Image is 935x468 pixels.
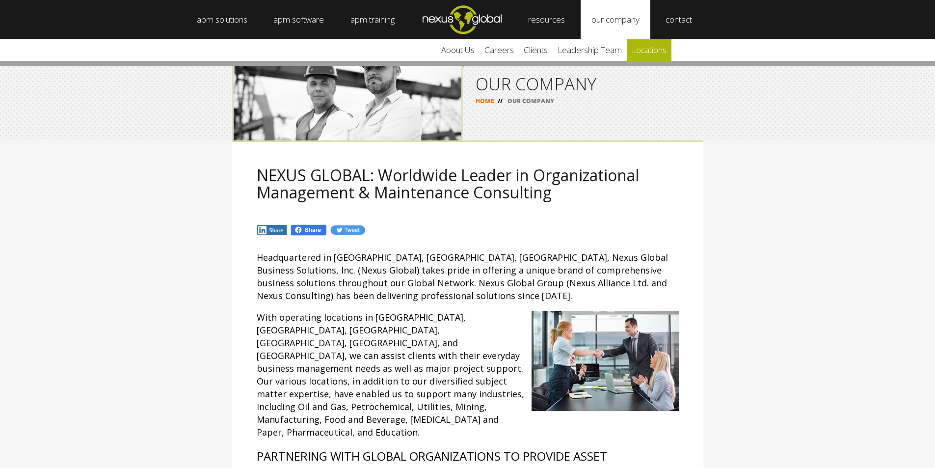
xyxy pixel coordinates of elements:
[476,75,691,92] h1: OUR COMPANY
[476,97,494,105] a: HOME
[553,39,627,61] a: leadership team
[257,251,668,302] span: Headquartered in [GEOGRAPHIC_DATA], [GEOGRAPHIC_DATA], [GEOGRAPHIC_DATA], Nexus Global Business S...
[330,224,365,236] img: Tw.jpg
[257,311,524,438] span: With operating locations in [GEOGRAPHIC_DATA], [GEOGRAPHIC_DATA], [GEOGRAPHIC_DATA], [GEOGRAPHIC_...
[257,166,679,201] h2: NEXUS GLOBAL: Worldwide Leader in Organizational Management & Maintenance Consulting
[436,39,480,61] a: about us
[290,224,327,236] img: Fb.png
[257,224,288,236] img: In.jpg
[480,39,519,61] a: careers
[519,39,553,61] a: clients
[532,311,679,411] img: iStock_000019435510XSmall
[627,39,671,61] a: locations
[494,97,506,105] span: //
